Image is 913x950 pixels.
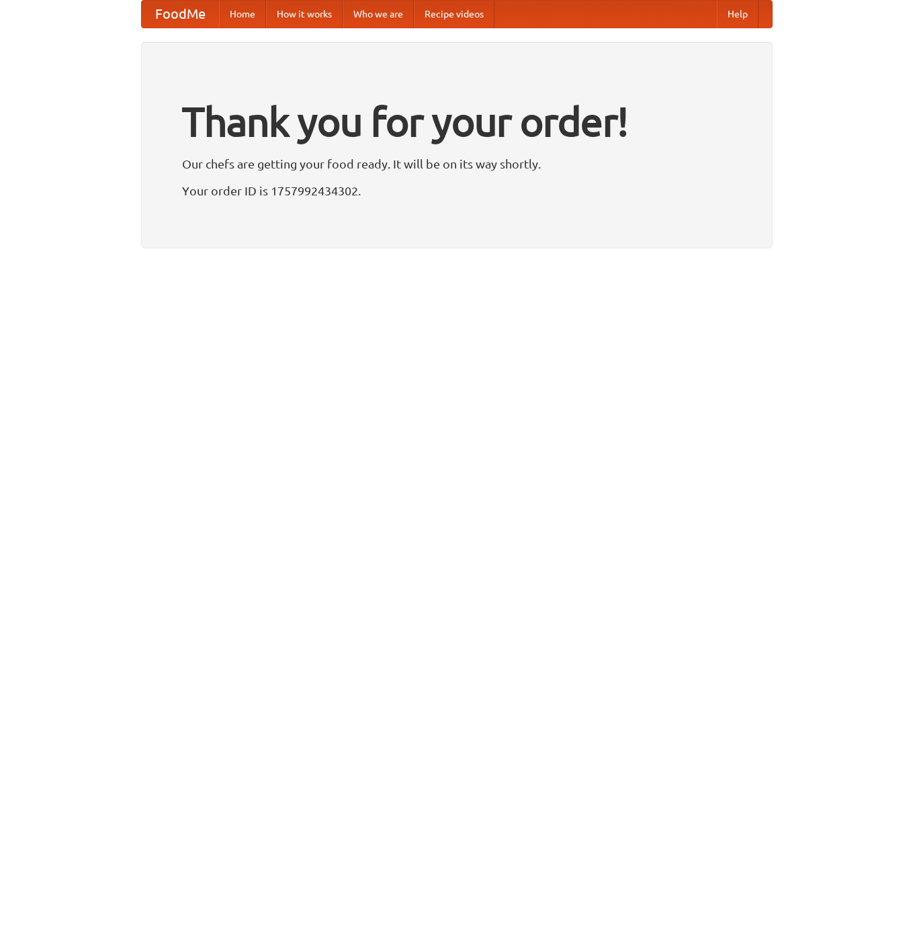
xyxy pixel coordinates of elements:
a: Help [717,1,758,28]
h1: Thank you for your order! [182,89,732,154]
p: Your order ID is 1757992434302. [182,181,732,201]
a: Recipe videos [414,1,494,28]
a: Who we are [343,1,414,28]
a: FoodMe [142,1,219,28]
a: How it works [266,1,343,28]
a: Home [219,1,266,28]
p: Our chefs are getting your food ready. It will be on its way shortly. [182,154,732,174]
